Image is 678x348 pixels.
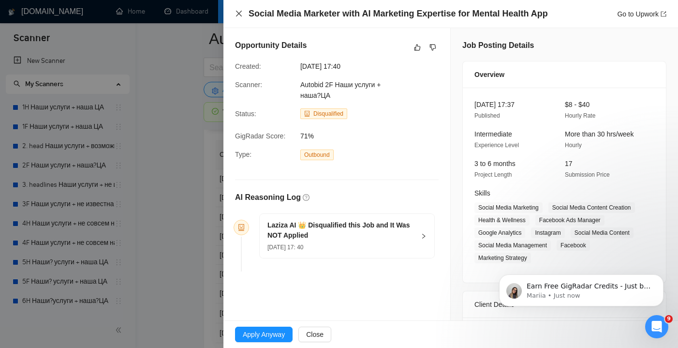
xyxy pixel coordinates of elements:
span: Facebook [557,240,590,251]
span: Created: [235,62,261,70]
span: Health & Wellness [474,215,530,226]
span: More than 30 hrs/week [565,130,634,138]
button: dislike [427,42,439,53]
span: Autobid 2F Наши услуги + наша?ЦА [300,81,381,99]
span: Skills [474,189,490,197]
h5: Laziza AI 👑 Disqualified this Job and It Was NOT Applied [267,220,415,241]
span: Published [474,112,500,119]
span: dislike [429,44,436,51]
span: GigRadar Score: [235,132,285,140]
span: Social Media Content Creation [548,202,635,213]
span: [DATE] 17:37 [474,101,515,108]
span: Scanner: [235,81,262,89]
span: Instagram [531,227,564,238]
span: Hourly [565,142,582,149]
span: 71% [300,131,445,141]
iframe: Intercom notifications message [485,254,678,322]
h5: Opportunity Details [235,40,307,51]
h5: Job Posting Details [462,40,534,51]
a: Go to Upworkexport [617,10,666,18]
span: like [414,44,421,51]
span: Close [306,329,324,340]
span: 9 [665,315,673,323]
span: Google Analytics [474,227,525,238]
span: Marketing Strategy [474,253,531,263]
span: export [661,11,666,17]
span: Facebook Ads Manager [535,215,604,226]
span: [DATE] 17:40 [300,61,445,72]
span: right [421,233,427,239]
span: Hourly Rate [565,112,595,119]
span: Type: [235,151,251,158]
span: Project Length [474,171,512,178]
span: Outbound [300,150,334,160]
span: Intermediate [474,130,512,138]
span: Disqualified [313,110,343,117]
span: [DATE] 17: 40 [267,244,303,251]
iframe: Intercom live chat [645,315,668,338]
span: Apply Anyway [243,329,285,340]
button: Close [235,10,243,18]
span: Social Media Management [474,240,551,251]
span: robot [238,224,245,231]
span: Social Media Marketing [474,202,543,213]
span: robot [304,111,310,117]
span: question-circle [303,194,310,201]
h4: Social Media Marketer with AI Marketing Expertise for Mental Health App [249,8,548,20]
button: like [412,42,423,53]
span: Social Media Content [571,227,634,238]
span: close [235,10,243,17]
span: 17 [565,160,573,167]
span: Experience Level [474,142,519,149]
span: $8 - $40 [565,101,590,108]
button: Apply Anyway [235,327,293,342]
span: 3 to 6 months [474,160,516,167]
button: Close [298,327,331,342]
div: Client Details [474,291,654,318]
h5: AI Reasoning Log [235,192,301,203]
span: Submission Price [565,171,610,178]
span: Status: [235,110,256,118]
span: Overview [474,69,504,80]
